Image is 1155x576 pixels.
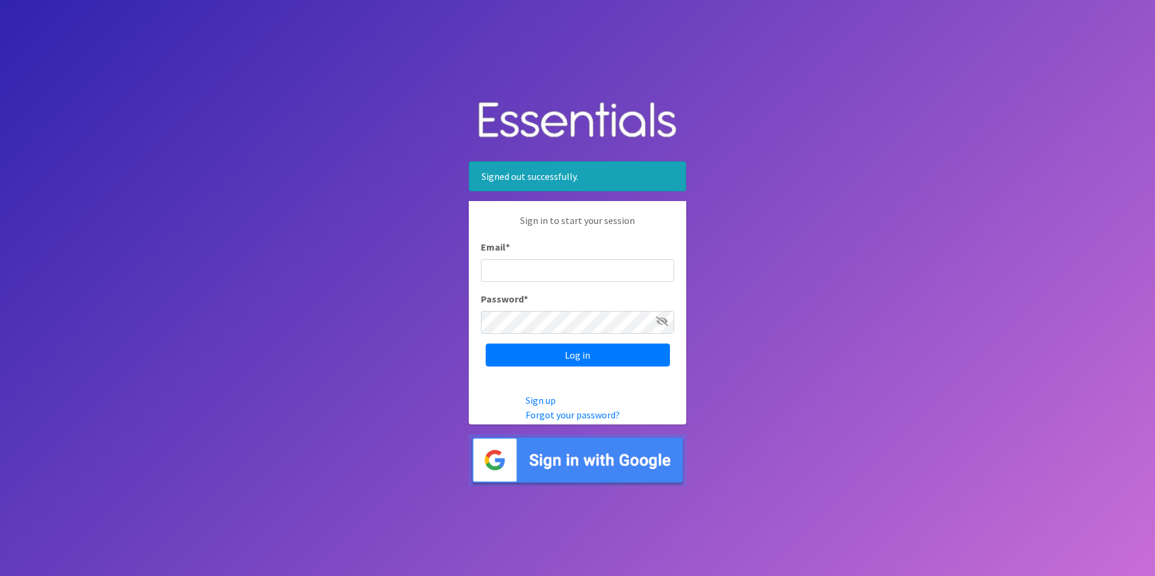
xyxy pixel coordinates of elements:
[481,240,510,254] label: Email
[469,90,686,152] img: Human Essentials
[481,292,528,306] label: Password
[526,394,556,406] a: Sign up
[524,293,528,305] abbr: required
[469,161,686,191] div: Signed out successfully.
[469,434,686,487] img: Sign in with Google
[486,344,670,366] input: Log in
[481,213,674,240] p: Sign in to start your session
[526,409,620,421] a: Forgot your password?
[506,241,510,253] abbr: required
